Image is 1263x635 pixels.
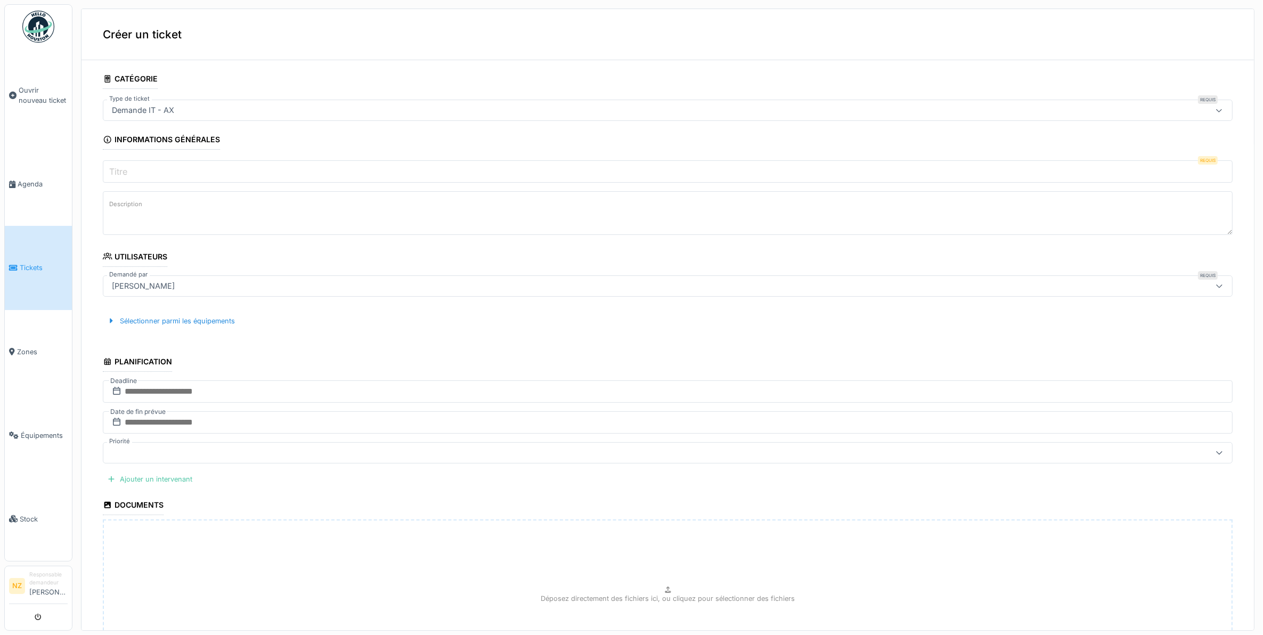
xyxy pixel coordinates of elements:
div: Informations générales [103,132,220,150]
li: NZ [9,578,25,594]
a: NZ Responsable demandeur[PERSON_NAME] [9,571,68,604]
div: [PERSON_NAME] [108,280,179,292]
span: Ouvrir nouveau ticket [19,85,68,105]
div: Créer un ticket [82,9,1254,60]
img: Badge_color-CXgf-gQk.svg [22,11,54,43]
div: Planification [103,354,172,372]
div: Ajouter un intervenant [103,472,197,486]
label: Date de fin prévue [109,406,167,418]
label: Priorité [107,437,132,446]
span: Tickets [20,263,68,273]
div: Documents [103,497,164,515]
a: Stock [5,477,72,561]
div: Responsable demandeur [29,571,68,587]
p: Déposez directement des fichiers ici, ou cliquez pour sélectionner des fichiers [541,593,795,604]
div: Sélectionner parmi les équipements [103,314,239,328]
a: Équipements [5,394,72,477]
label: Demandé par [107,270,150,279]
span: Agenda [18,179,68,189]
span: Équipements [21,430,68,441]
a: Agenda [5,142,72,226]
div: Catégorie [103,71,158,89]
li: [PERSON_NAME] [29,571,68,601]
a: Zones [5,310,72,394]
div: Demande IT - AX [108,104,178,116]
span: Stock [20,514,68,524]
label: Deadline [109,375,138,387]
div: Requis [1198,95,1218,104]
div: Utilisateurs [103,249,167,267]
label: Titre [107,165,129,178]
a: Ouvrir nouveau ticket [5,48,72,142]
span: Zones [17,347,68,357]
label: Type de ticket [107,94,152,103]
div: Requis [1198,156,1218,165]
a: Tickets [5,226,72,310]
div: Requis [1198,271,1218,280]
label: Description [107,198,144,211]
